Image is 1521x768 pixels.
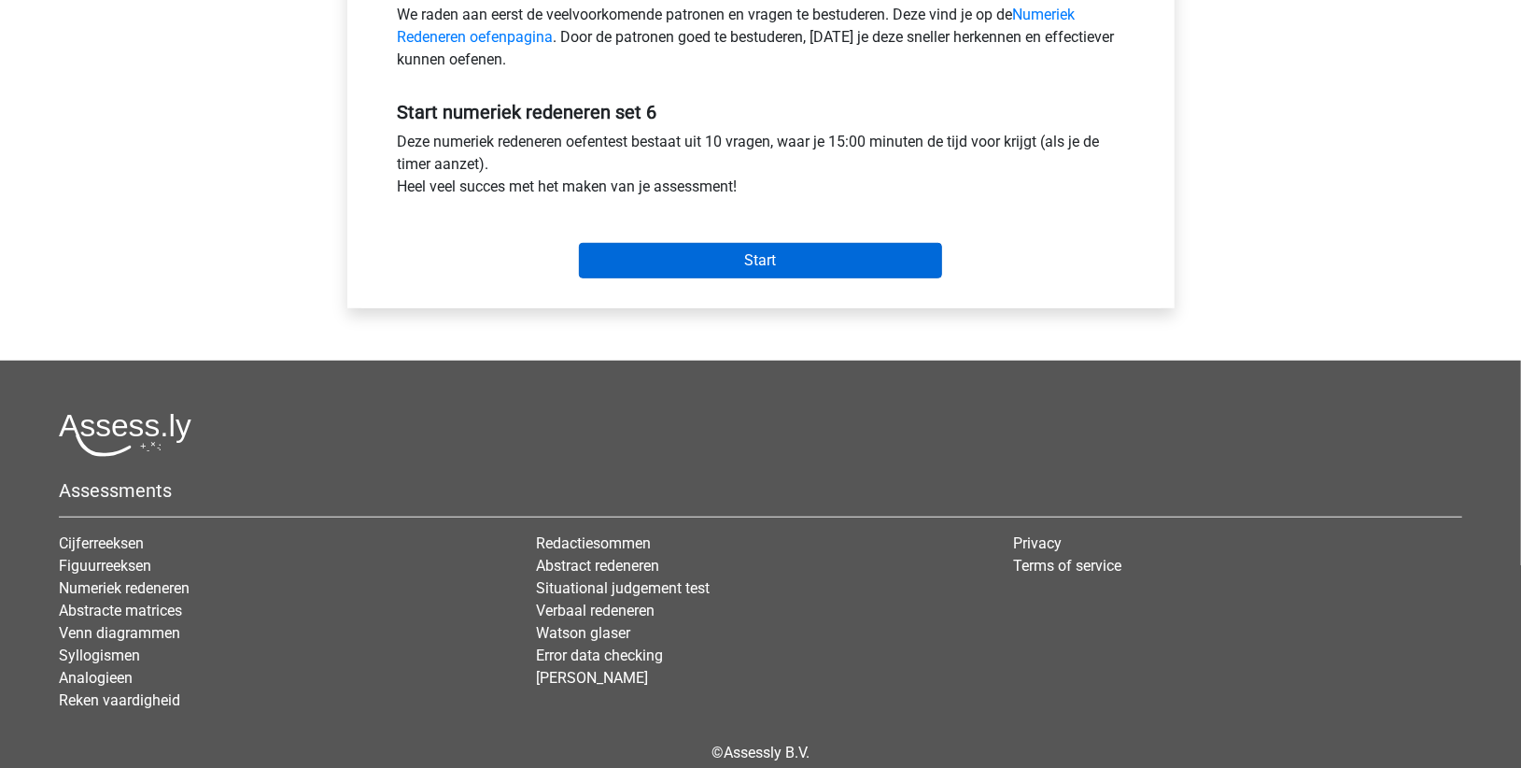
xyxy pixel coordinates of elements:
a: Terms of service [1013,557,1121,575]
a: Syllogismen [59,647,140,664]
a: Reken vaardigheid [59,691,180,709]
a: Situational judgement test [536,579,710,597]
h5: Start numeriek redeneren set 6 [398,101,1124,123]
a: Numeriek redeneren [59,579,190,597]
a: Numeriek Redeneren oefenpagina [398,6,1076,46]
h5: Assessments [59,479,1462,502]
a: Error data checking [536,647,663,664]
input: Start [579,243,942,278]
a: Verbaal redeneren [536,602,655,619]
a: Watson glaser [536,624,630,642]
a: [PERSON_NAME] [536,669,648,687]
a: Redactiesommen [536,534,651,552]
div: We raden aan eerst de veelvoorkomende patronen en vragen te bestuderen. Deze vind je op de . Door... [384,4,1138,78]
a: Figuurreeksen [59,557,151,575]
a: Abstract redeneren [536,557,659,575]
a: Privacy [1013,534,1062,552]
a: Venn diagrammen [59,624,180,642]
img: Assessly logo [59,413,191,457]
a: Assessly B.V. [724,744,810,761]
a: Cijferreeksen [59,534,144,552]
a: Abstracte matrices [59,602,182,619]
div: Deze numeriek redeneren oefentest bestaat uit 10 vragen, waar je 15:00 minuten de tijd voor krijg... [384,131,1138,206]
a: Analogieen [59,669,133,687]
